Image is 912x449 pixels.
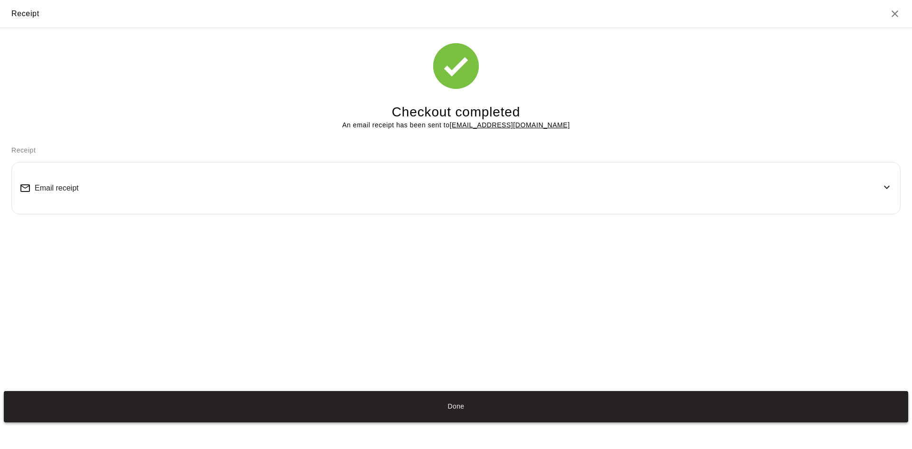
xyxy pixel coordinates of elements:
div: Receipt [11,8,39,20]
button: Close [889,8,901,19]
h4: Checkout completed [392,104,520,121]
span: Email receipt [35,184,78,192]
u: [EMAIL_ADDRESS][DOMAIN_NAME] [450,121,570,129]
p: An email receipt has been sent to [342,120,570,130]
button: Done [4,391,908,422]
p: Receipt [11,145,901,155]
